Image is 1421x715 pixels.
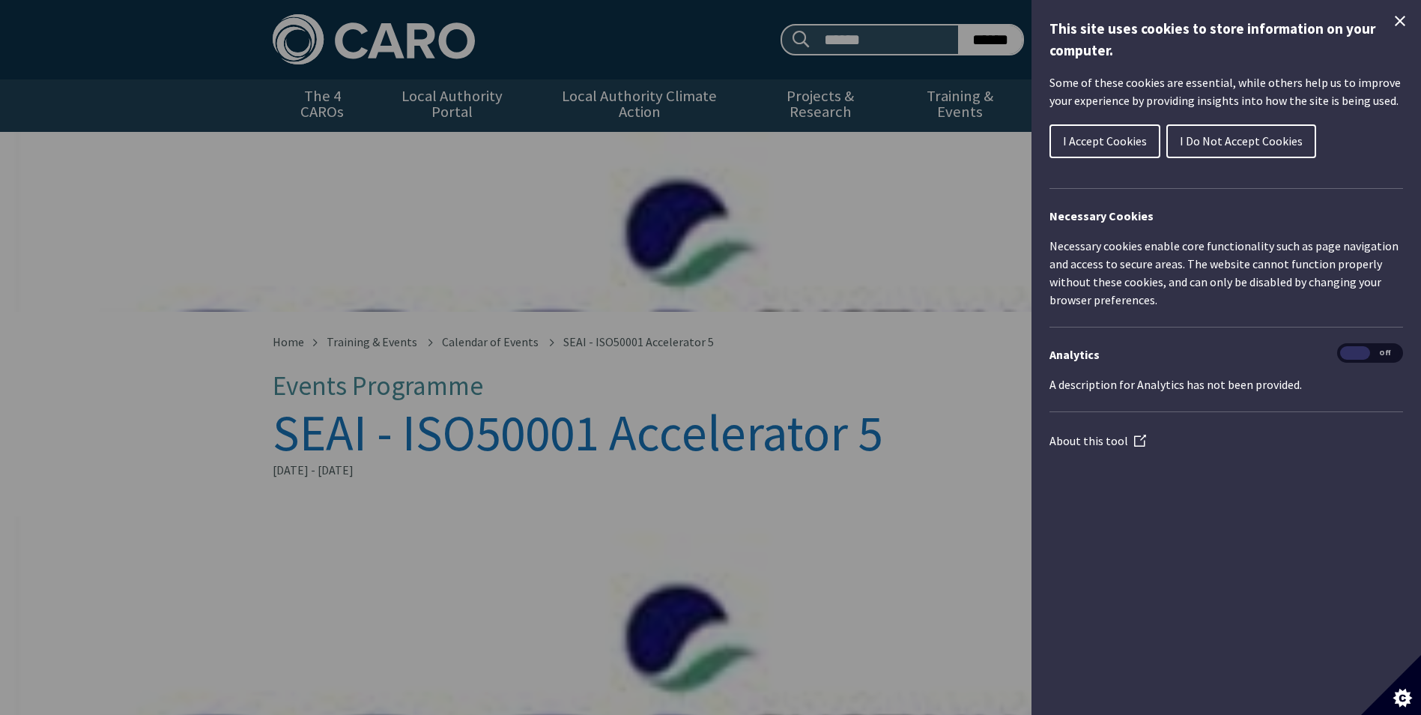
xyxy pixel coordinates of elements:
button: I Do Not Accept Cookies [1166,124,1316,158]
p: A description for Analytics has not been provided. [1049,375,1403,393]
button: Set cookie preferences [1361,655,1421,715]
button: Close Cookie Control [1391,12,1409,30]
span: I Accept Cookies [1063,133,1147,148]
span: Off [1370,346,1400,360]
span: On [1340,346,1370,360]
p: Some of these cookies are essential, while others help us to improve your experience by providing... [1049,73,1403,109]
span: I Do Not Accept Cookies [1180,133,1303,148]
h1: This site uses cookies to store information on your computer. [1049,18,1403,61]
button: I Accept Cookies [1049,124,1160,158]
h2: Necessary Cookies [1049,207,1403,225]
h3: Analytics [1049,346,1403,363]
a: About this tool [1049,433,1146,448]
p: Necessary cookies enable core functionality such as page navigation and access to secure areas. T... [1049,237,1403,309]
